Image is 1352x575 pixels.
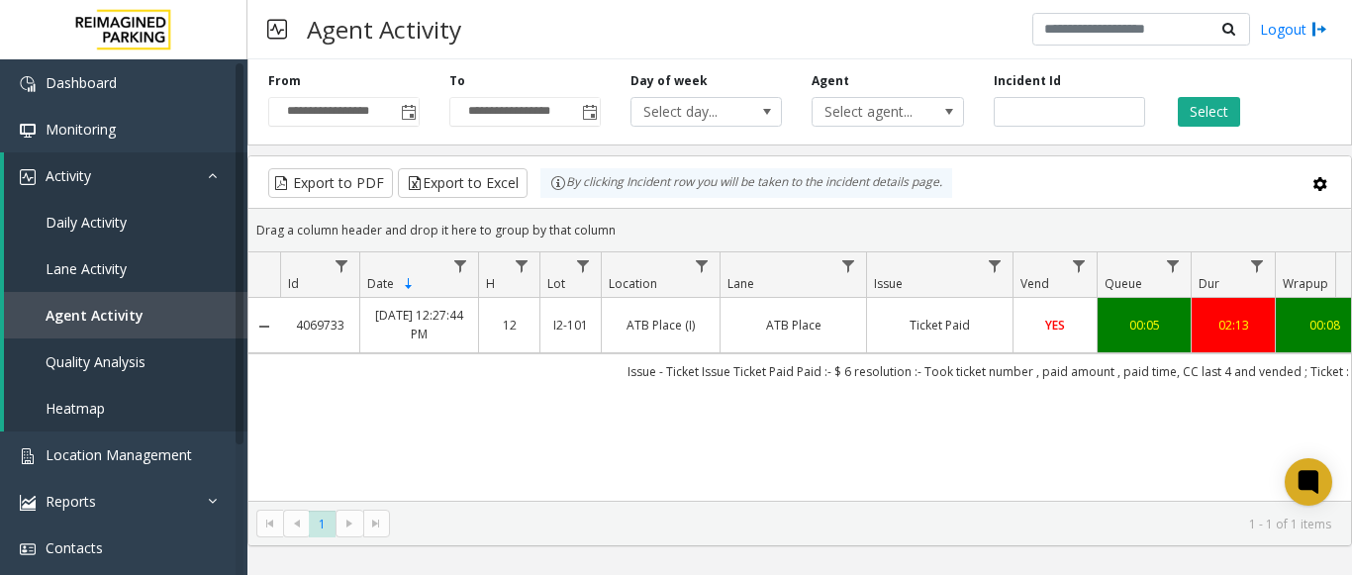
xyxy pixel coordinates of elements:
[1105,275,1142,292] span: Queue
[248,252,1351,501] div: Data table
[46,213,127,232] span: Daily Activity
[1204,316,1263,335] a: 02:13
[367,275,394,292] span: Date
[1020,275,1049,292] span: Vend
[813,98,932,126] span: Select agent...
[46,259,127,278] span: Lane Activity
[46,492,96,511] span: Reports
[46,399,105,418] span: Heatmap
[397,98,419,126] span: Toggle popup
[292,316,347,335] a: 4069733
[297,5,471,53] h3: Agent Activity
[509,252,535,279] a: H Filter Menu
[1045,317,1065,334] span: YES
[614,316,708,335] a: ATB Place (I)
[401,276,417,292] span: Sortable
[1110,316,1179,335] a: 00:05
[248,319,280,335] a: Collapse Details
[630,72,708,90] label: Day of week
[552,316,589,335] a: I2-101
[732,316,854,335] a: ATB Place
[874,275,903,292] span: Issue
[1260,19,1327,40] a: Logout
[1178,97,1240,127] button: Select
[20,123,36,139] img: 'icon'
[46,445,192,464] span: Location Management
[447,252,474,279] a: Date Filter Menu
[609,275,657,292] span: Location
[631,98,751,126] span: Select day...
[570,252,597,279] a: Lot Filter Menu
[4,245,247,292] a: Lane Activity
[982,252,1009,279] a: Issue Filter Menu
[46,352,145,371] span: Quality Analysis
[248,213,1351,247] div: Drag a column header and drop it here to group by that column
[812,72,849,90] label: Agent
[329,252,355,279] a: Id Filter Menu
[1199,275,1219,292] span: Dur
[309,511,336,537] span: Page 1
[1066,252,1093,279] a: Vend Filter Menu
[402,516,1331,532] kendo-pager-info: 1 - 1 of 1 items
[689,252,716,279] a: Location Filter Menu
[46,120,116,139] span: Monitoring
[4,292,247,338] a: Agent Activity
[486,275,495,292] span: H
[879,316,1001,335] a: Ticket Paid
[267,5,287,53] img: pageIcon
[372,306,466,343] a: [DATE] 12:27:44 PM
[727,275,754,292] span: Lane
[1025,316,1085,335] a: YES
[4,199,247,245] a: Daily Activity
[1160,252,1187,279] a: Queue Filter Menu
[578,98,600,126] span: Toggle popup
[20,448,36,464] img: 'icon'
[398,168,528,198] button: Export to Excel
[288,275,299,292] span: Id
[1311,19,1327,40] img: logout
[20,76,36,92] img: 'icon'
[449,72,465,90] label: To
[20,495,36,511] img: 'icon'
[547,275,565,292] span: Lot
[540,168,952,198] div: By clicking Incident row you will be taken to the incident details page.
[835,252,862,279] a: Lane Filter Menu
[1244,252,1271,279] a: Dur Filter Menu
[46,538,103,557] span: Contacts
[46,306,144,325] span: Agent Activity
[4,152,247,199] a: Activity
[994,72,1061,90] label: Incident Id
[20,541,36,557] img: 'icon'
[491,316,528,335] a: 12
[268,168,393,198] button: Export to PDF
[550,175,566,191] img: infoIcon.svg
[268,72,301,90] label: From
[1283,275,1328,292] span: Wrapup
[46,166,91,185] span: Activity
[4,338,247,385] a: Quality Analysis
[46,73,117,92] span: Dashboard
[4,385,247,431] a: Heatmap
[20,169,36,185] img: 'icon'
